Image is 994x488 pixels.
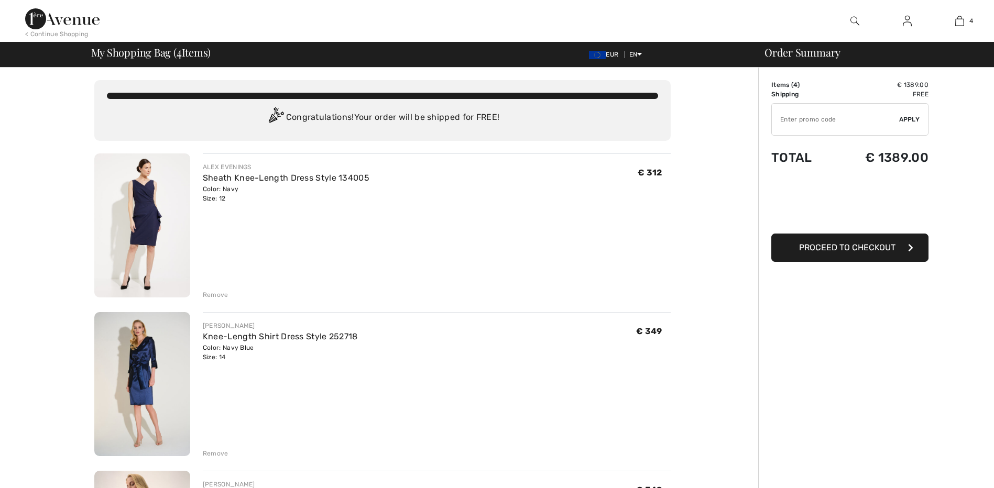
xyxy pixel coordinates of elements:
[771,80,833,90] td: Items ( )
[771,90,833,99] td: Shipping
[203,343,358,362] div: Color: Navy Blue Size: 14
[955,15,964,27] img: My Bag
[203,321,358,330] div: [PERSON_NAME]
[833,80,929,90] td: € 1389.00
[771,140,833,175] td: Total
[752,47,988,58] div: Order Summary
[771,175,929,230] iframe: PayPal
[203,449,228,458] div: Remove
[203,173,369,183] a: Sheath Knee-Length Dress Style 134005
[969,16,973,26] span: 4
[799,242,895,252] span: Proceed to Checkout
[589,51,606,59] img: Euro
[833,90,929,99] td: Free
[894,15,920,28] a: Sign In
[107,107,658,128] div: Congratulations! Your order will be shipped for FREE!
[793,81,798,88] span: 4
[203,162,369,172] div: ALEX EVENINGS
[94,312,190,456] img: Knee-Length Shirt Dress Style 252718
[772,104,899,135] input: Promo code
[25,8,100,29] img: 1ère Avenue
[636,326,662,336] span: € 349
[903,15,912,27] img: My Info
[91,47,211,58] span: My Shopping Bag ( Items)
[638,168,662,178] span: € 312
[203,184,369,203] div: Color: Navy Size: 12
[203,331,358,341] a: Knee-Length Shirt Dress Style 252718
[25,29,89,39] div: < Continue Shopping
[94,153,190,297] img: Sheath Knee-Length Dress Style 134005
[589,51,622,58] span: EUR
[265,107,286,128] img: Congratulation2.svg
[833,140,929,175] td: € 1389.00
[203,290,228,300] div: Remove
[629,51,642,58] span: EN
[899,115,920,124] span: Apply
[771,234,929,262] button: Proceed to Checkout
[850,15,859,27] img: search the website
[177,45,182,58] span: 4
[934,15,985,27] a: 4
